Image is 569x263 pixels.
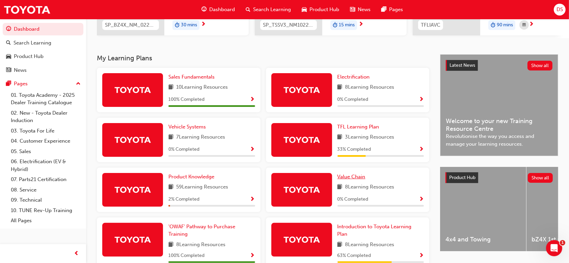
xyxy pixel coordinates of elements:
span: Search Learning [253,6,291,13]
span: Latest News [450,62,475,68]
span: Show Progress [419,253,424,259]
button: DS [554,4,566,16]
span: book-icon [168,183,173,192]
button: Show Progress [250,195,255,204]
span: calendar-icon [522,21,526,29]
a: search-iconSearch Learning [240,3,296,17]
a: 02. New - Toyota Dealer Induction [8,108,83,126]
a: guage-iconDashboard [196,3,240,17]
span: 0 % Completed [337,196,369,203]
span: 90 mins [497,21,513,29]
span: 2 % Completed [168,196,199,203]
span: Show Progress [419,147,424,153]
a: Introduction to Toyota Learning Plan [337,223,424,238]
span: 3 Learning Resources [345,133,395,142]
span: 33 % Completed [337,146,371,153]
span: Show Progress [250,147,255,153]
span: Show Progress [250,253,255,259]
a: 06. Electrification (EV & Hybrid) [8,156,83,174]
span: 63 % Completed [337,252,371,260]
button: Show all [527,61,553,70]
button: Show Progress [250,252,255,260]
span: Revolutionise the way you access and manage your learning resources. [446,133,552,148]
span: Welcome to your new Training Resource Centre [446,117,552,133]
a: 01. Toyota Academy - 2025 Dealer Training Catalogue [8,90,83,108]
span: 8 Learning Resources [345,241,395,249]
a: Search Learning [3,37,83,49]
span: SP_TSSV3_NM1022_EL [263,21,314,29]
span: SP_BZ4X_NM_0224_EL01 [105,21,156,29]
button: Show Progress [419,195,424,204]
a: TFL Learning Plan [337,123,382,131]
img: Trak [114,234,151,245]
span: Electrification [337,74,370,80]
div: News [14,66,27,74]
a: pages-iconPages [376,3,408,17]
img: Trak [114,84,151,96]
div: Product Hub [14,53,44,60]
span: pages-icon [381,5,386,14]
span: car-icon [302,5,307,14]
span: 8 Learning Resources [345,83,395,92]
span: book-icon [337,133,343,142]
span: book-icon [337,183,343,192]
span: book-icon [337,241,343,249]
a: 05. Sales [8,146,83,157]
span: search-icon [6,40,11,46]
a: 07. Parts21 Certification [8,174,83,185]
span: pages-icon [6,81,11,87]
span: duration-icon [333,21,337,30]
a: News [3,64,83,77]
a: 4x4 and Towing [440,167,526,251]
span: prev-icon [74,250,79,258]
span: 100 % Completed [168,96,205,104]
span: 0 % Completed [168,146,199,153]
span: duration-icon [175,21,180,30]
div: Search Learning [13,39,51,47]
span: news-icon [350,5,355,14]
span: 1 [560,240,565,245]
a: 03. Toyota For Life [8,126,83,136]
a: 08. Service [8,185,83,195]
a: 10. TUNE Rev-Up Training [8,205,83,216]
span: DS [557,6,563,13]
iframe: Intercom live chat [546,240,562,256]
span: Dashboard [209,6,235,13]
a: Product Knowledge [168,173,217,181]
span: book-icon [168,83,173,92]
span: Sales Fundamentals [168,74,215,80]
span: 100 % Completed [168,252,205,260]
div: Pages [14,80,28,88]
a: Latest NewsShow all [446,60,552,71]
span: 8 Learning Resources [176,241,225,249]
h3: My Learning Plans [97,54,429,62]
span: up-icon [76,80,81,88]
span: search-icon [246,5,250,14]
span: guage-icon [201,5,207,14]
a: Electrification [337,73,373,81]
span: Vehicle Systems [168,124,206,130]
button: DashboardSearch LearningProduct HubNews [3,22,83,78]
img: Trak [283,84,320,96]
button: Show Progress [419,252,424,260]
span: news-icon [6,67,11,74]
span: 8 Learning Resources [345,183,395,192]
span: Pages [389,6,403,13]
a: Sales Fundamentals [168,73,217,81]
span: Show Progress [419,97,424,103]
a: Latest NewsShow allWelcome to your new Training Resource CentreRevolutionise the way you access a... [440,54,558,156]
span: duration-icon [491,21,495,30]
img: Trak [283,184,320,196]
a: news-iconNews [345,3,376,17]
a: Dashboard [3,23,83,35]
a: 09. Technical [8,195,83,205]
span: Product Knowledge [168,174,214,180]
a: 04. Customer Experience [8,136,83,146]
span: News [358,6,371,13]
button: Pages [3,78,83,90]
span: Introduction to Toyota Learning Plan [337,224,412,237]
span: 'OWAF' Pathway to Purchase Training [168,224,235,237]
a: All Pages [8,215,83,226]
span: Product Hub [309,6,339,13]
button: Show all [528,173,553,183]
